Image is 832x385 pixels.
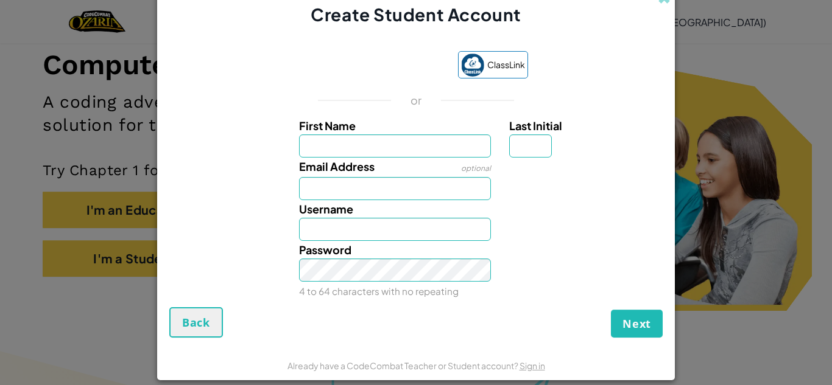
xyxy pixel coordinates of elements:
button: Next [611,310,663,338]
button: Back [169,307,223,338]
span: Already have a CodeCombat Teacher or Student account? [287,360,520,371]
span: ClassLink [487,56,525,74]
span: Last Initial [509,119,562,133]
small: 4 to 64 characters with no repeating [299,285,459,297]
img: classlink-logo-small.png [461,54,484,77]
p: or [411,93,422,108]
span: First Name [299,119,356,133]
span: Username [299,202,353,216]
span: Create Student Account [311,4,521,25]
span: Next [622,316,651,331]
span: optional [461,164,491,173]
iframe: Sign in with Google Button [298,52,452,79]
span: Email Address [299,159,375,173]
span: Password [299,243,351,257]
span: Back [182,315,210,330]
a: Sign in [520,360,545,371]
